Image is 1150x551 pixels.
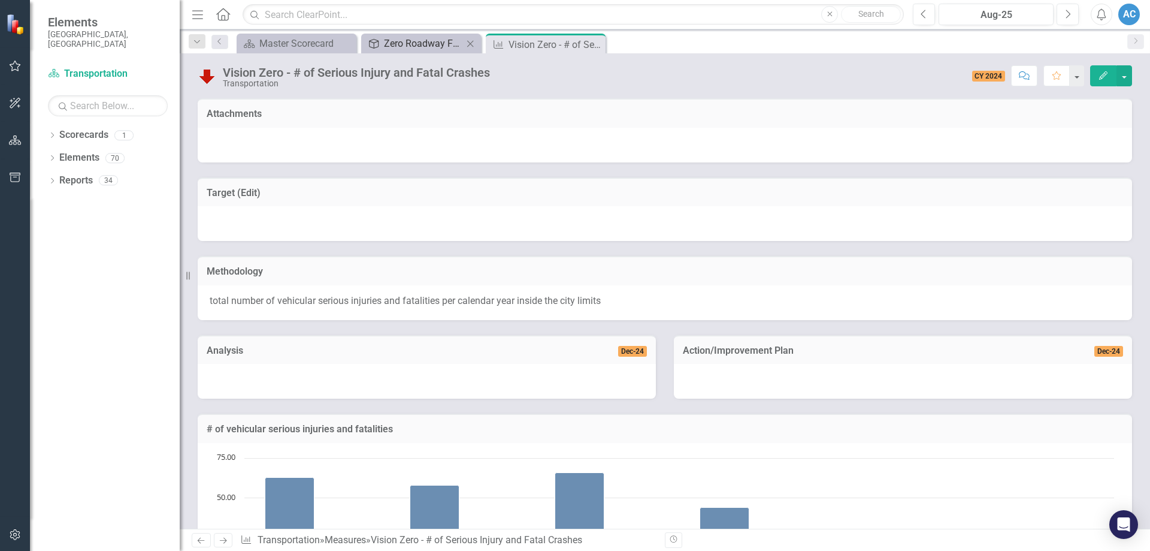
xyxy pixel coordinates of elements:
[325,534,366,546] a: Measures
[259,36,353,51] div: Master Scorecard
[943,8,1049,22] div: Aug-25
[207,345,454,356] h3: Analysis
[1109,510,1138,539] div: Open Intercom Messenger
[59,128,108,142] a: Scorecards
[59,174,93,188] a: Reports
[240,36,353,51] a: Master Scorecard
[207,424,1123,435] h3: # of vehicular serious injuries and fatalities
[59,151,99,165] a: Elements
[210,294,1120,308] p: total number of vehicular serious injuries and fatalities per calendar year inside the city limits
[48,67,168,81] a: Transportation
[207,109,1123,119] h3: Attachments
[841,6,901,23] button: Search
[972,71,1006,82] span: CY 2024
[105,153,125,163] div: 70
[114,130,134,140] div: 1
[258,534,320,546] a: Transportation
[217,492,235,502] text: 50.00
[223,66,490,79] div: Vision Zero - # of Serious Injury and Fatal Crashes
[207,266,1123,277] h3: Methodology
[48,15,168,29] span: Elements
[243,4,904,25] input: Search ClearPoint...
[240,534,656,547] div: » »
[1118,4,1140,25] button: AC
[99,176,118,186] div: 34
[939,4,1054,25] button: Aug-25
[223,79,490,88] div: Transportation
[371,534,582,546] div: Vision Zero - # of Serious Injury and Fatal Crashes
[364,36,463,51] a: Zero Roadway Fatalities or Serious Injuries: Prioritize safety to meet the City's Vision Zero goals
[1094,346,1123,357] span: Dec-24
[6,14,27,35] img: ClearPoint Strategy
[48,29,168,49] small: [GEOGRAPHIC_DATA], [GEOGRAPHIC_DATA]
[207,188,1123,198] h3: Target (Edit)
[217,451,235,462] text: 75.00
[509,37,603,52] div: Vision Zero - # of Serious Injury and Fatal Crashes
[198,67,217,86] img: Needs Improvement
[683,345,1033,356] h3: Action/Improvement Plan
[618,346,647,357] span: Dec-24
[384,36,463,51] div: Zero Roadway Fatalities or Serious Injuries: Prioritize safety to meet the City's Vision Zero goals
[48,95,168,116] input: Search Below...
[858,9,884,19] span: Search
